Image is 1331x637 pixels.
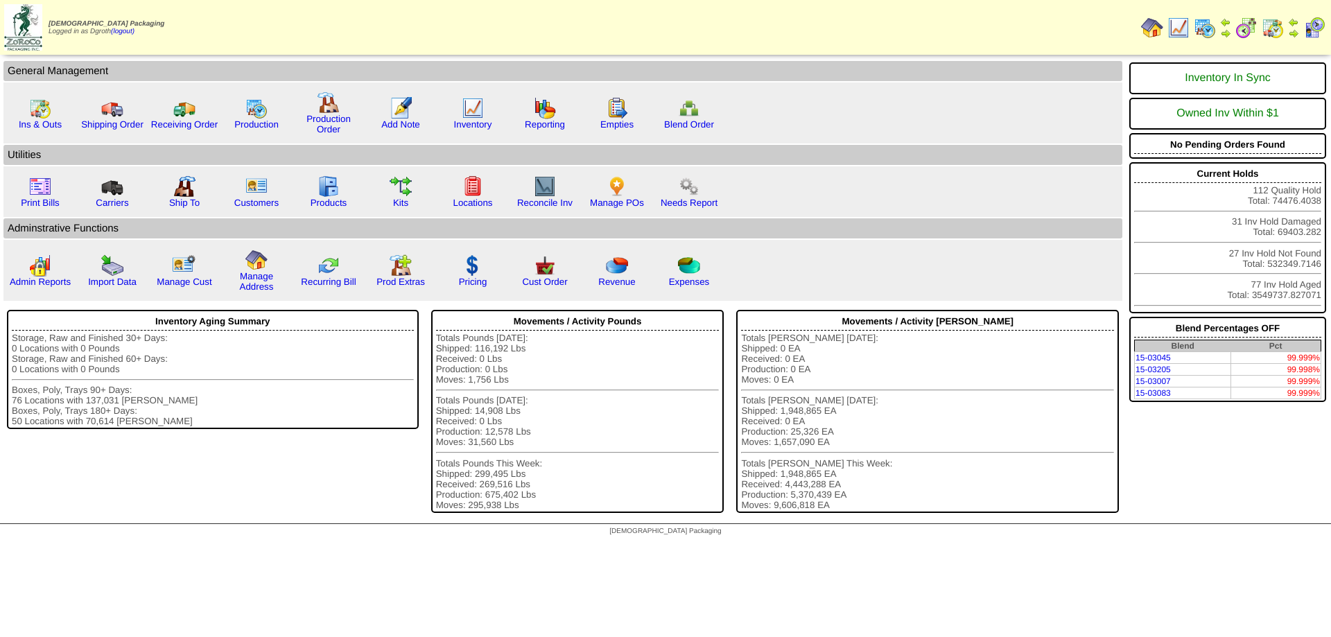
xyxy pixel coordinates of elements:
a: Production Order [306,114,351,134]
img: orders.gif [390,97,412,119]
th: Pct [1230,340,1321,352]
td: General Management [3,61,1122,81]
a: Needs Report [661,198,717,208]
img: import.gif [101,254,123,277]
a: 15-03045 [1136,353,1171,363]
img: factory2.gif [173,175,195,198]
img: workflow.gif [390,175,412,198]
a: Pricing [459,277,487,287]
img: calendarprod.gif [245,97,268,119]
td: 99.999% [1230,376,1321,387]
a: Inventory [454,119,492,130]
div: 112 Quality Hold Total: 74476.4038 31 Inv Hold Damaged Total: 69403.282 27 Inv Hold Not Found Tot... [1129,162,1326,313]
td: 99.999% [1230,352,1321,364]
img: line_graph2.gif [534,175,556,198]
td: 99.999% [1230,387,1321,399]
div: Movements / Activity Pounds [436,313,720,331]
a: Add Note [381,119,420,130]
img: arrowright.gif [1288,28,1299,39]
a: Reconcile Inv [517,198,573,208]
a: 15-03083 [1136,388,1171,398]
a: Receiving Order [151,119,218,130]
a: Ins & Outs [19,119,62,130]
img: pie_chart.png [606,254,628,277]
a: Empties [600,119,634,130]
img: customers.gif [245,175,268,198]
img: truck3.gif [101,175,123,198]
div: Totals [PERSON_NAME] [DATE]: Shipped: 0 EA Received: 0 EA Production: 0 EA Moves: 0 EA Totals [PE... [741,333,1114,510]
a: Kits [393,198,408,208]
div: Storage, Raw and Finished 30+ Days: 0 Locations with 0 Pounds Storage, Raw and Finished 60+ Days:... [12,333,414,426]
a: Manage Cust [157,277,211,287]
img: truck2.gif [173,97,195,119]
a: Manage POs [590,198,644,208]
img: calendarinout.gif [1262,17,1284,39]
div: Inventory Aging Summary [12,313,414,331]
img: cust_order.png [534,254,556,277]
img: locations.gif [462,175,484,198]
img: arrowleft.gif [1288,17,1299,28]
a: Blend Order [664,119,714,130]
span: [DEMOGRAPHIC_DATA] Packaging [609,527,721,535]
img: factory.gif [317,91,340,114]
a: Prod Extras [376,277,425,287]
img: invoice2.gif [29,175,51,198]
a: Admin Reports [10,277,71,287]
img: truck.gif [101,97,123,119]
img: graph.gif [534,97,556,119]
img: calendarcustomer.gif [1303,17,1325,39]
img: pie_chart2.png [678,254,700,277]
img: workorder.gif [606,97,628,119]
th: Blend [1135,340,1231,352]
a: (logout) [111,28,134,35]
a: 15-03007 [1136,376,1171,386]
img: arrowleft.gif [1220,17,1231,28]
img: zoroco-logo-small.webp [4,4,42,51]
td: Utilities [3,145,1122,165]
a: Cust Order [522,277,567,287]
a: 15-03205 [1136,365,1171,374]
a: Ship To [169,198,200,208]
div: No Pending Orders Found [1134,136,1321,154]
a: Production [234,119,279,130]
img: line_graph.gif [1167,17,1190,39]
td: Adminstrative Functions [3,218,1122,238]
img: reconcile.gif [317,254,340,277]
a: Print Bills [21,198,60,208]
img: arrowright.gif [1220,28,1231,39]
div: Inventory In Sync [1134,65,1321,91]
img: managecust.png [172,254,198,277]
a: Revenue [598,277,635,287]
img: home.gif [245,249,268,271]
img: network.png [678,97,700,119]
div: Totals Pounds [DATE]: Shipped: 116,192 Lbs Received: 0 Lbs Production: 0 Lbs Moves: 1,756 Lbs Tot... [436,333,720,510]
div: Blend Percentages OFF [1134,320,1321,338]
img: prodextras.gif [390,254,412,277]
img: cabinet.gif [317,175,340,198]
a: Recurring Bill [301,277,356,287]
a: Reporting [525,119,565,130]
a: Shipping Order [81,119,143,130]
span: [DEMOGRAPHIC_DATA] Packaging [49,20,164,28]
img: calendarblend.gif [1235,17,1258,39]
img: calendarinout.gif [29,97,51,119]
div: Owned Inv Within $1 [1134,101,1321,127]
img: graph2.png [29,254,51,277]
span: Logged in as Dgroth [49,20,164,35]
img: workflow.png [678,175,700,198]
img: line_graph.gif [462,97,484,119]
a: Products [311,198,347,208]
div: Current Holds [1134,165,1321,183]
a: Carriers [96,198,128,208]
a: Import Data [88,277,137,287]
td: 99.998% [1230,364,1321,376]
img: dollar.gif [462,254,484,277]
img: home.gif [1141,17,1163,39]
a: Manage Address [240,271,274,292]
img: calendarprod.gif [1194,17,1216,39]
img: po.png [606,175,628,198]
div: Movements / Activity [PERSON_NAME] [741,313,1114,331]
a: Expenses [669,277,710,287]
a: Locations [453,198,492,208]
a: Customers [234,198,279,208]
